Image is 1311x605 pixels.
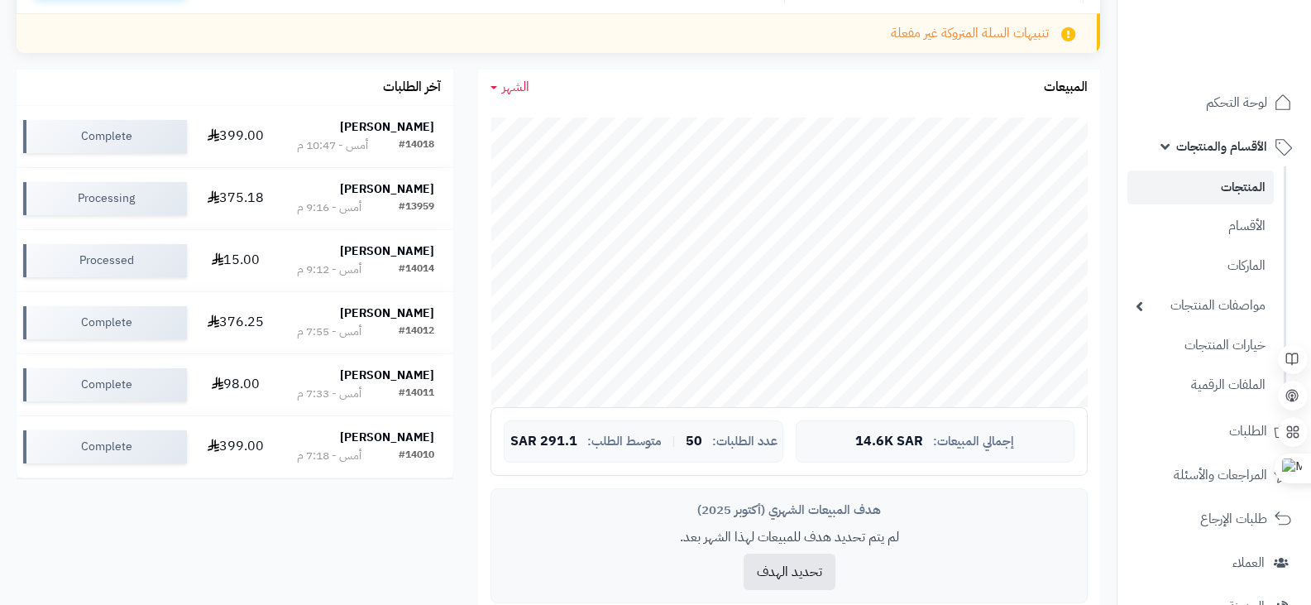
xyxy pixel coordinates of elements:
[297,386,361,402] div: أمس - 7:33 م
[340,118,434,136] strong: [PERSON_NAME]
[490,78,529,97] a: الشهر
[194,292,278,353] td: 376.25
[672,435,676,448] span: |
[502,77,529,97] span: الشهر
[383,80,441,95] h3: آخر الطلبات
[1127,543,1301,583] a: العملاء
[399,199,434,216] div: #13959
[194,106,278,167] td: 399.00
[1174,463,1267,487] span: المراجعات والأسئلة
[23,430,187,463] div: Complete
[1176,135,1267,158] span: الأقسام والمنتجات
[297,324,361,340] div: أمس - 7:55 م
[744,554,835,590] button: تحديد الهدف
[399,324,434,340] div: #14012
[891,24,1049,43] span: تنبيهات السلة المتروكة غير مفعلة
[23,120,187,153] div: Complete
[1127,499,1301,539] a: طلبات الإرجاع
[1127,248,1274,284] a: الماركات
[194,354,278,415] td: 98.00
[23,306,187,339] div: Complete
[194,416,278,478] td: 399.00
[1127,209,1274,244] a: الأقسام
[297,137,368,154] div: أمس - 10:47 م
[712,435,778,449] span: عدد الطلبات:
[1232,551,1265,574] span: العملاء
[399,137,434,154] div: #14018
[504,528,1074,547] p: لم يتم تحديد هدف للمبيعات لهذا الشهر بعد.
[194,168,278,229] td: 375.18
[297,448,361,464] div: أمس - 7:18 م
[297,199,361,216] div: أمس - 9:16 م
[1127,288,1274,324] a: مواصفات المنتجات
[1127,328,1274,363] a: خيارات المنتجات
[340,429,434,446] strong: [PERSON_NAME]
[23,368,187,401] div: Complete
[1044,80,1088,95] h3: المبيعات
[686,435,702,449] span: 50
[1206,91,1267,114] span: لوحة التحكم
[340,242,434,260] strong: [PERSON_NAME]
[399,386,434,402] div: #14011
[1127,367,1274,403] a: الملفات الرقمية
[399,448,434,464] div: #14010
[297,262,361,278] div: أمس - 9:12 م
[340,305,434,322] strong: [PERSON_NAME]
[194,230,278,291] td: 15.00
[1127,411,1301,451] a: الطلبات
[399,262,434,278] div: #14014
[1127,83,1301,122] a: لوحة التحكم
[504,502,1074,519] div: هدف المبيعات الشهري (أكتوبر 2025)
[340,367,434,384] strong: [PERSON_NAME]
[587,435,662,449] span: متوسط الطلب:
[1127,455,1301,495] a: المراجعات والأسئلة
[23,244,187,277] div: Processed
[23,182,187,215] div: Processing
[1199,37,1295,72] img: logo-2.png
[933,435,1014,449] span: إجمالي المبيعات:
[855,435,923,449] span: 14.6K SAR
[1127,170,1274,204] a: المنتجات
[1229,420,1267,443] span: الطلبات
[340,180,434,198] strong: [PERSON_NAME]
[510,435,577,449] span: 291.1 SAR
[1200,507,1267,531] span: طلبات الإرجاع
